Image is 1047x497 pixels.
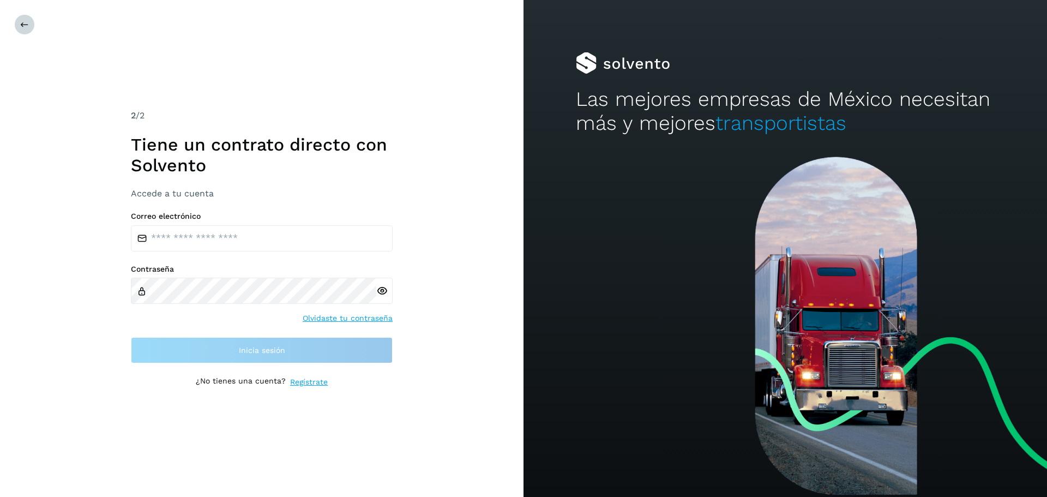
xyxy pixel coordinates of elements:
label: Correo electrónico [131,212,393,221]
p: ¿No tienes una cuenta? [196,376,286,388]
h3: Accede a tu cuenta [131,188,393,199]
label: Contraseña [131,265,393,274]
h2: Las mejores empresas de México necesitan más y mejores [576,87,995,136]
a: Regístrate [290,376,328,388]
span: 2 [131,110,136,121]
span: transportistas [715,111,846,135]
button: Inicia sesión [131,337,393,363]
div: /2 [131,109,393,122]
h1: Tiene un contrato directo con Solvento [131,134,393,176]
a: Olvidaste tu contraseña [303,313,393,324]
span: Inicia sesión [239,346,285,354]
